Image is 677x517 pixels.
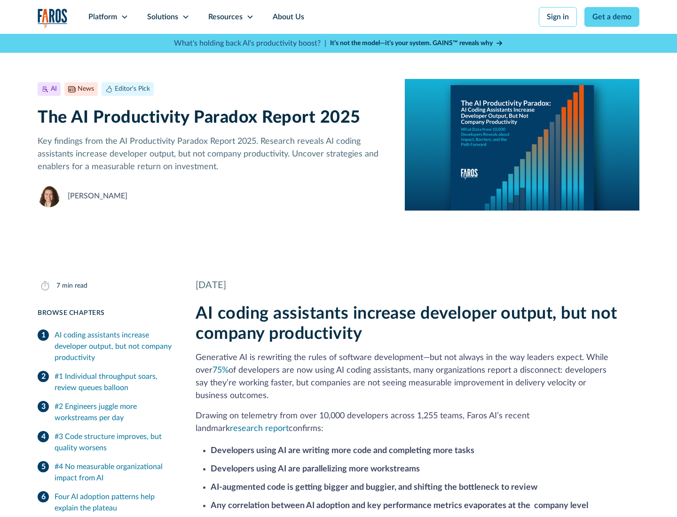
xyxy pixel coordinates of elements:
[88,11,117,23] div: Platform
[147,11,178,23] div: Solutions
[196,278,639,292] div: [DATE]
[38,367,173,397] a: #1 Individual throughput soars, review queues balloon
[211,501,588,510] strong: Any correlation between AI adoption and key performance metrics evaporates at the company level
[196,352,639,402] p: Generative AI is rewriting the rules of software development—but not always in the way leaders ex...
[211,446,474,455] strong: Developers using AI are writing more code and completing more tasks
[208,11,243,23] div: Resources
[38,397,173,427] a: #2 Engineers juggle more workstreams per day
[115,84,150,94] div: Editor's Pick
[38,8,68,28] img: Logo of the analytics and reporting company Faros.
[38,185,60,207] img: Neely Dunlap
[196,410,639,435] p: Drawing on telemetry from over 10,000 developers across 1,255 teams, Faros AI’s recent landmark c...
[213,366,228,375] a: 75%
[38,326,173,367] a: AI coding assistants increase developer output, but not company productivity
[38,427,173,457] a: #3 Code structure improves, but quality worsens
[211,483,537,492] strong: AI-augmented code is getting bigger and buggier, and shifting the bottleneck to review
[211,465,420,473] strong: Developers using AI are parallelizing more workstreams
[330,39,503,48] a: It’s not the model—it’s your system. GAINS™ reveals why
[55,401,173,423] div: #2 Engineers juggle more workstreams per day
[174,38,326,49] p: What's holding back AI's productivity boost? |
[330,40,493,47] strong: It’s not the model—it’s your system. GAINS™ reveals why
[539,7,577,27] a: Sign in
[55,329,173,363] div: AI coding assistants increase developer output, but not company productivity
[51,84,57,94] div: AI
[38,308,173,318] div: Browse Chapters
[78,84,94,94] div: News
[38,135,390,173] p: Key findings from the AI Productivity Paradox Report 2025. Research reveals AI coding assistants ...
[55,431,173,454] div: #3 Code structure improves, but quality worsens
[55,461,173,484] div: #4 No measurable organizational impact from AI
[38,108,390,128] h1: The AI Productivity Paradox Report 2025
[68,190,127,202] div: [PERSON_NAME]
[584,7,639,27] a: Get a demo
[56,281,60,291] div: 7
[55,491,173,514] div: Four AI adoption patterns help explain the plateau
[55,371,173,393] div: #1 Individual throughput soars, review queues balloon
[196,304,639,344] h2: AI coding assistants increase developer output, but not company productivity
[62,281,87,291] div: min read
[38,457,173,487] a: #4 No measurable organizational impact from AI
[38,8,68,28] a: home
[230,424,289,433] a: research report
[405,79,639,211] img: A report cover on a blue background. The cover reads:The AI Productivity Paradox: AI Coding Assis...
